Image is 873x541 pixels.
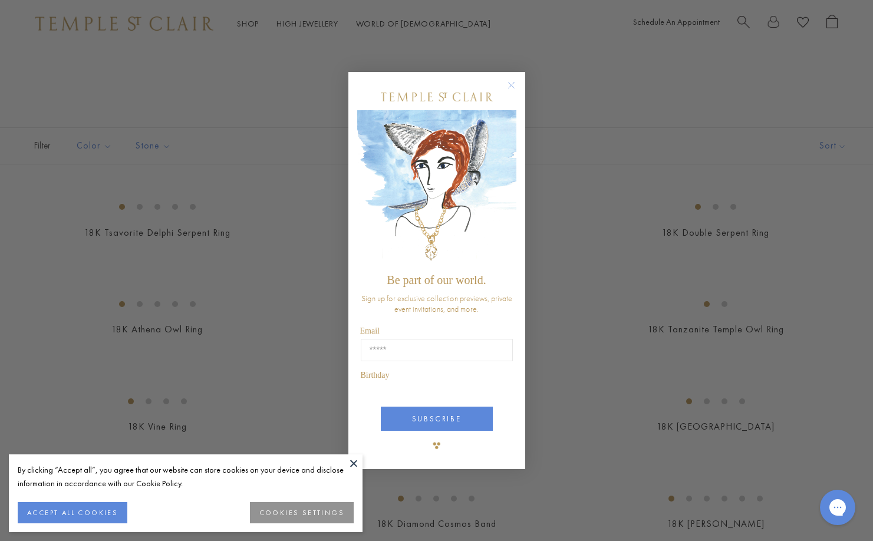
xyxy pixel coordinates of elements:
[387,273,486,286] span: Be part of our world.
[360,326,380,335] span: Email
[814,486,861,529] iframe: Gorgias live chat messenger
[18,502,127,523] button: ACCEPT ALL COOKIES
[250,502,354,523] button: COOKIES SETTINGS
[381,407,493,431] button: SUBSCRIBE
[425,434,449,457] img: TSC
[510,84,525,98] button: Close dialog
[361,293,512,314] span: Sign up for exclusive collection previews, private event invitations, and more.
[357,110,516,268] img: c4a9eb12-d91a-4d4a-8ee0-386386f4f338.jpeg
[361,371,390,380] span: Birthday
[18,463,354,490] div: By clicking “Accept all”, you agree that our website can store cookies on your device and disclos...
[381,93,493,101] img: Temple St. Clair
[361,339,513,361] input: Email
